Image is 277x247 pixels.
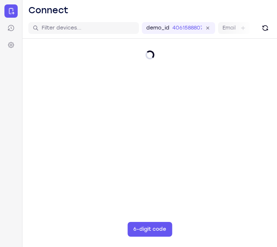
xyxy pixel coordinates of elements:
button: Refresh [259,22,271,34]
input: Filter devices... [42,24,134,32]
label: Email [222,24,236,32]
a: Settings [4,38,18,52]
label: demo_id [146,24,169,32]
button: 6-digit code [127,222,172,237]
a: Sessions [4,21,18,35]
a: Connect [4,4,18,18]
h1: Connect [28,4,69,16]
